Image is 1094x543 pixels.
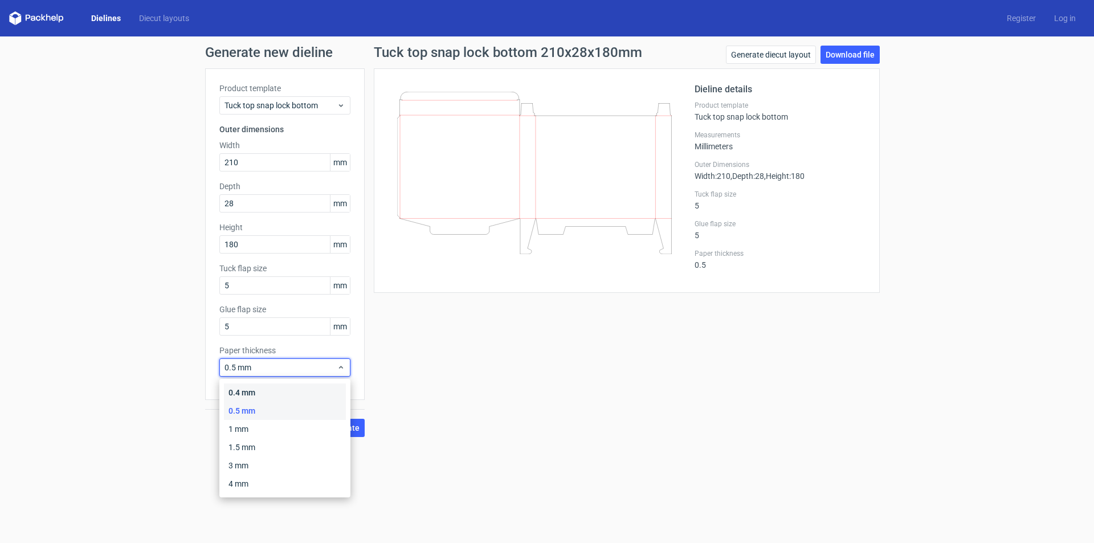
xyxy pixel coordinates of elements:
span: Tuck top snap lock bottom [224,100,337,111]
div: Millimeters [695,130,866,151]
label: Glue flap size [219,304,350,315]
label: Glue flap size [695,219,866,228]
label: Tuck flap size [695,190,866,199]
label: Tuck flap size [219,263,350,274]
h3: Outer dimensions [219,124,350,135]
div: 0.5 mm [224,402,346,420]
label: Height [219,222,350,233]
div: 1.5 mm [224,438,346,456]
span: Width : 210 [695,172,730,181]
div: 0.5 [695,249,866,270]
a: Diecut layouts [130,13,198,24]
span: mm [330,236,350,253]
label: Product template [695,101,866,110]
label: Paper thickness [695,249,866,258]
label: Width [219,140,350,151]
h1: Tuck top snap lock bottom 210x28x180mm [374,46,642,59]
a: Register [998,13,1045,24]
div: 0.4 mm [224,383,346,402]
label: Outer Dimensions [695,160,866,169]
div: Tuck top snap lock bottom [695,101,866,121]
label: Paper thickness [219,345,350,356]
div: 4 mm [224,475,346,493]
a: Log in [1045,13,1085,24]
span: 0.5 mm [224,362,337,373]
span: mm [330,154,350,171]
label: Depth [219,181,350,192]
span: , Height : 180 [764,172,805,181]
h1: Generate new dieline [205,46,889,59]
label: Measurements [695,130,866,140]
label: Product template [219,83,350,94]
a: Download file [820,46,880,64]
h2: Dieline details [695,83,866,96]
div: 5 [695,219,866,240]
span: , Depth : 28 [730,172,764,181]
div: 3 mm [224,456,346,475]
a: Generate diecut layout [726,46,816,64]
a: Dielines [82,13,130,24]
span: mm [330,318,350,335]
span: mm [330,195,350,212]
div: 5 [695,190,866,210]
div: 1 mm [224,420,346,438]
span: mm [330,277,350,294]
